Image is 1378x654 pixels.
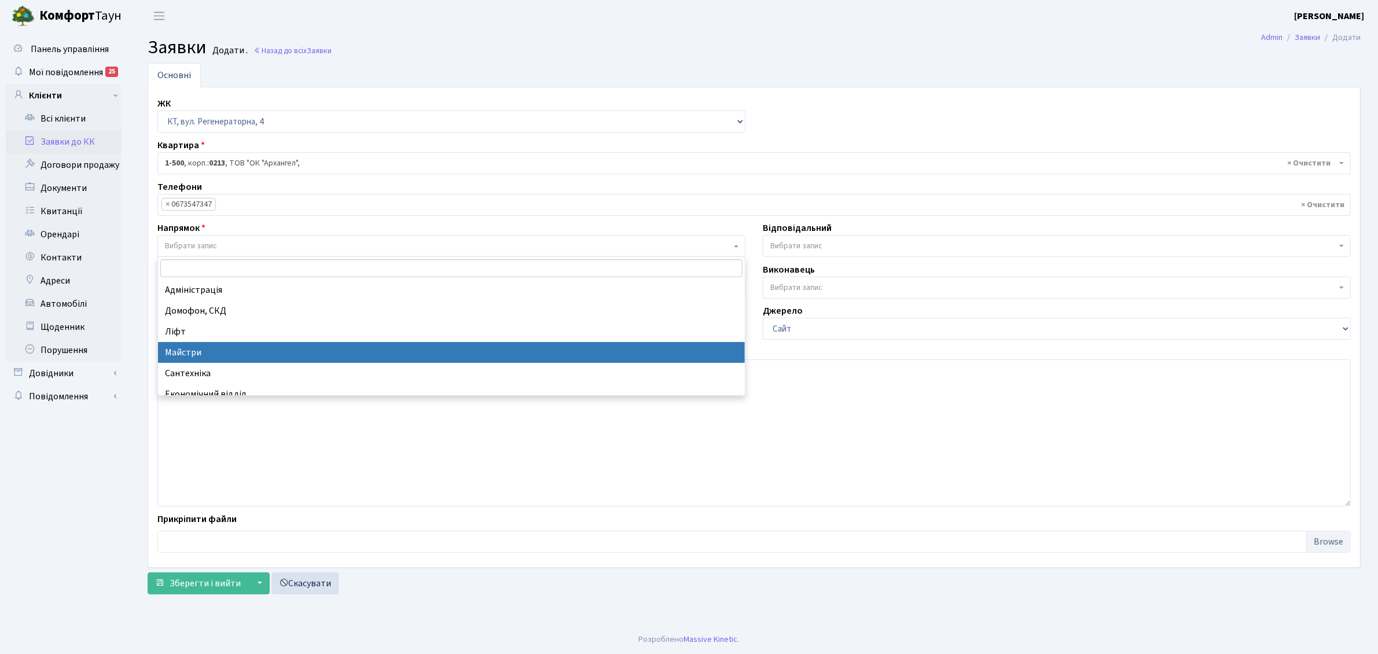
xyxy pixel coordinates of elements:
a: Клієнти [6,84,122,107]
a: Адреси [6,269,122,292]
label: ЖК [157,97,171,111]
label: Телефони [157,180,202,194]
span: Панель управління [31,43,109,56]
a: Договори продажу [6,153,122,177]
a: Заявки [1295,31,1320,43]
label: Напрямок [157,221,205,235]
label: Джерело [763,304,803,318]
li: 0673547347 [161,198,216,211]
a: Мої повідомлення25 [6,61,122,84]
button: Зберегти і вийти [148,572,248,594]
span: Мої повідомлення [29,66,103,79]
label: Відповідальний [763,221,832,235]
li: Економічний відділ [158,384,745,405]
a: Повідомлення [6,385,122,408]
span: Таун [39,6,122,26]
div: Розроблено . [639,633,740,646]
nav: breadcrumb [1244,25,1378,50]
span: × [166,199,170,210]
label: Квартира [157,138,205,152]
span: Видалити всі елементи [1301,199,1344,211]
img: logo.png [12,5,35,28]
a: Основні [148,63,201,87]
a: Admin [1261,31,1283,43]
b: 1-500 [165,157,184,169]
a: Орендарі [6,223,122,246]
li: Майстри [158,342,745,363]
div: 25 [105,67,118,77]
a: Квитанції [6,200,122,223]
a: Довідники [6,362,122,385]
label: Прикріпити файли [157,512,237,526]
span: Заявки [148,34,207,61]
a: Документи [6,177,122,200]
a: Контакти [6,246,122,269]
b: 0213 [209,157,225,169]
label: Виконавець [763,263,815,277]
a: Назад до всіхЗаявки [253,45,332,56]
span: Зберегти і вийти [170,577,241,590]
a: Скасувати [271,572,339,594]
span: Вибрати запис [770,240,822,252]
span: Вибрати запис [770,282,822,293]
li: Ліфт [158,321,745,342]
a: Всі клієнти [6,107,122,130]
a: Панель управління [6,38,122,61]
span: Видалити всі елементи [1287,157,1331,169]
button: Переключити навігацію [145,6,174,25]
a: Порушення [6,339,122,362]
a: Massive Kinetic [684,633,738,645]
a: Щоденник [6,315,122,339]
a: [PERSON_NAME] [1294,9,1364,23]
b: Комфорт [39,6,95,25]
li: Сантехніка [158,363,745,384]
li: Домофон, СКД [158,300,745,321]
span: Вибрати запис [165,240,217,252]
li: Додати [1320,31,1361,44]
small: Додати . [210,45,248,56]
li: Адміністрація [158,280,745,300]
a: Автомобілі [6,292,122,315]
a: Заявки до КК [6,130,122,153]
span: Заявки [307,45,332,56]
span: <b>1-500</b>, корп.: <b>0213</b>, ТОВ "ОК "Архангел", [157,152,1351,174]
span: <b>1-500</b>, корп.: <b>0213</b>, ТОВ "ОК "Архангел", [165,157,1336,169]
b: [PERSON_NAME] [1294,10,1364,23]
